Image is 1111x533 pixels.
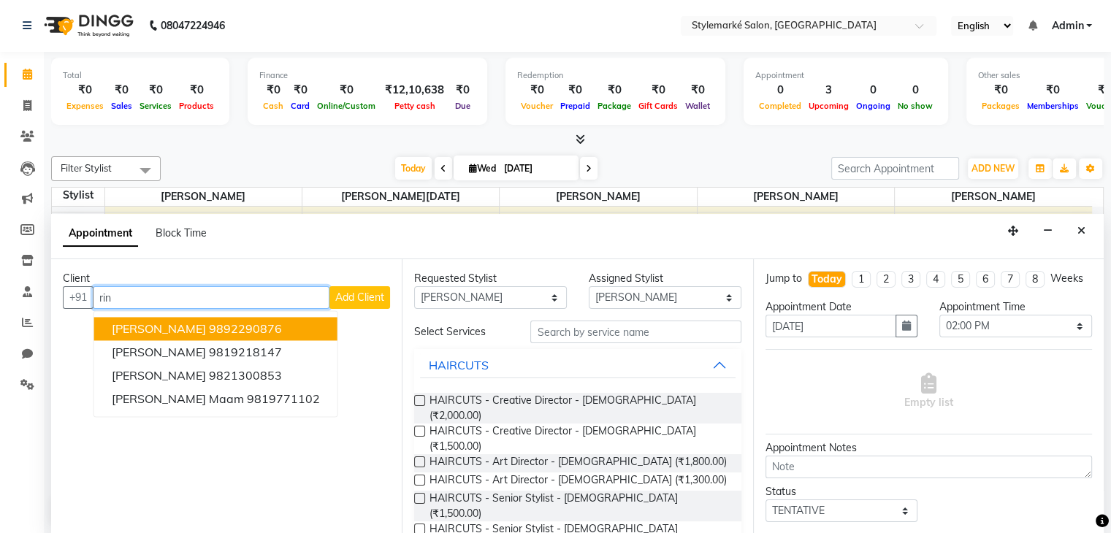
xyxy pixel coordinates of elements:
div: ₹0 [517,82,557,99]
span: Completed [755,101,805,111]
button: +91 [63,286,93,309]
div: Assigned Stylist [589,271,741,286]
div: Redemption [517,69,714,82]
div: HAIRCUTS [429,356,489,374]
ngb-highlight: 9819771102 [247,392,320,407]
span: HAIRCUTS - Creative Director - [DEMOGRAPHIC_DATA] (₹2,000.00) [429,393,729,423]
div: ₹0 [557,82,594,99]
span: Online/Custom [313,101,379,111]
div: ₹0 [450,82,476,99]
span: Packages [978,101,1023,111]
span: Wed [465,163,500,174]
div: Requested Stylist [414,271,567,286]
li: 5 [951,271,970,288]
span: [PERSON_NAME] [500,188,696,206]
span: [PERSON_NAME] [112,322,206,337]
span: Prepaid [557,101,594,111]
span: HAIRCUTS - Senior Stylist - [DEMOGRAPHIC_DATA] (₹1,500.00) [429,491,729,521]
input: yyyy-mm-dd [766,315,897,337]
span: ADD NEW [971,163,1015,174]
div: 0 [755,82,805,99]
input: Search Appointment [831,157,959,180]
input: 2025-09-03 [500,158,573,180]
ngb-highlight: 9819218147 [209,345,282,360]
div: ₹0 [175,82,218,99]
div: ₹0 [63,82,107,99]
span: [PERSON_NAME] [112,369,206,383]
div: ₹0 [682,82,714,99]
div: Weeks [1050,271,1083,286]
button: Close [1071,220,1092,242]
div: ₹0 [1023,82,1083,99]
div: Client [63,271,390,286]
span: Memberships [1023,101,1083,111]
div: 12:30 PM [55,212,104,228]
div: Appointment Time [939,299,1092,315]
span: Due [451,101,474,111]
span: Add Client [335,291,384,304]
li: 1 [852,271,871,288]
span: Cash [259,101,287,111]
div: Status [766,484,918,499]
span: [PERSON_NAME] [895,188,1092,206]
ngb-highlight: 9821300853 [209,369,282,383]
span: Admin [1051,18,1083,34]
div: ₹0 [313,82,379,99]
span: Today [395,157,432,180]
span: No show [894,101,936,111]
span: Card [287,101,313,111]
div: ₹0 [259,82,287,99]
b: 08047224946 [161,5,225,46]
li: 2 [877,271,896,288]
div: ₹0 [978,82,1023,99]
span: Gift Cards [635,101,682,111]
li: 4 [926,271,945,288]
div: ₹0 [635,82,682,99]
span: Upcoming [805,101,852,111]
span: Filter Stylist [61,162,112,174]
input: Search by service name [530,321,741,343]
span: HAIRCUTS - Creative Director - [DEMOGRAPHIC_DATA] (₹1,500.00) [429,423,729,454]
div: Total [63,69,218,82]
button: ADD NEW [968,158,1018,179]
span: Empty list [904,373,953,410]
span: HAIRCUTS - Art Director - [DEMOGRAPHIC_DATA] (₹1,800.00) [429,454,727,472]
span: Products [175,101,218,111]
span: Expenses [63,101,107,111]
div: 0 [852,82,894,99]
div: Appointment Notes [766,440,1092,456]
span: Sales [107,101,136,111]
span: Services [136,101,175,111]
li: 6 [976,271,995,288]
li: 7 [1001,271,1020,288]
div: Select Services [403,324,519,340]
li: 8 [1026,271,1045,288]
span: Ongoing [852,101,894,111]
div: Appointment [755,69,936,82]
div: Stylist [52,188,104,203]
span: HAIRCUTS - Art Director - [DEMOGRAPHIC_DATA] (₹1,300.00) [429,472,727,491]
span: Petty cash [391,101,439,111]
ngb-highlight: 9892290876 [209,322,282,337]
button: Add Client [329,286,390,309]
div: ₹12,10,638 [379,82,450,99]
span: [PERSON_NAME] maam [112,392,244,407]
span: ⁠[PERSON_NAME][DATE] [302,188,499,206]
div: ₹0 [287,82,313,99]
div: 0 [894,82,936,99]
div: Finance [259,69,476,82]
input: Search by Name/Mobile/Email/Code [93,286,329,309]
div: Jump to [766,271,802,286]
span: Package [594,101,635,111]
div: ₹0 [594,82,635,99]
div: Appointment Date [766,299,918,315]
div: Today [812,272,842,287]
div: ₹0 [107,82,136,99]
span: ⁠[PERSON_NAME] [698,188,894,206]
div: 3 [805,82,852,99]
span: Voucher [517,101,557,111]
span: Wallet [682,101,714,111]
span: Appointment [63,221,138,247]
button: HAIRCUTS [420,352,735,378]
li: 3 [901,271,920,288]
